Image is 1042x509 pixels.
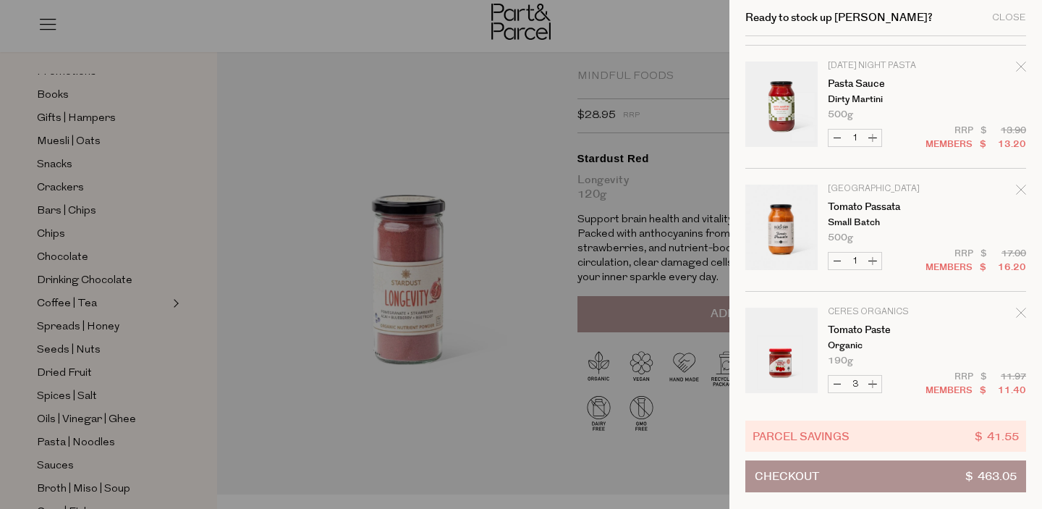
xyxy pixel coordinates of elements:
[828,308,940,316] p: Ceres Organics
[828,110,853,119] span: 500g
[828,325,940,335] a: Tomato Paste
[828,202,940,212] a: Tomato Passata
[745,12,933,23] h2: Ready to stock up [PERSON_NAME]?
[828,341,940,350] p: Organic
[828,79,940,89] a: Pasta Sauce
[828,356,853,366] span: 190g
[846,376,864,392] input: QTY Tomato Paste
[828,218,940,227] p: Small Batch
[755,461,819,492] span: Checkout
[828,185,940,193] p: [GEOGRAPHIC_DATA]
[1016,306,1026,325] div: Remove Tomato Paste
[828,233,853,243] span: 500g
[828,62,940,70] p: [DATE] Night Pasta
[753,428,850,445] span: Parcel Savings
[745,460,1026,492] button: Checkout$ 463.05
[965,461,1017,492] span: $ 463.05
[846,253,864,269] input: QTY Tomato Passata
[1016,182,1026,202] div: Remove Tomato Passata
[1016,59,1026,79] div: Remove Pasta Sauce
[992,13,1026,22] div: Close
[975,428,1019,445] span: $ 41.55
[828,95,940,104] p: Dirty Martini
[846,130,864,146] input: QTY Pasta Sauce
